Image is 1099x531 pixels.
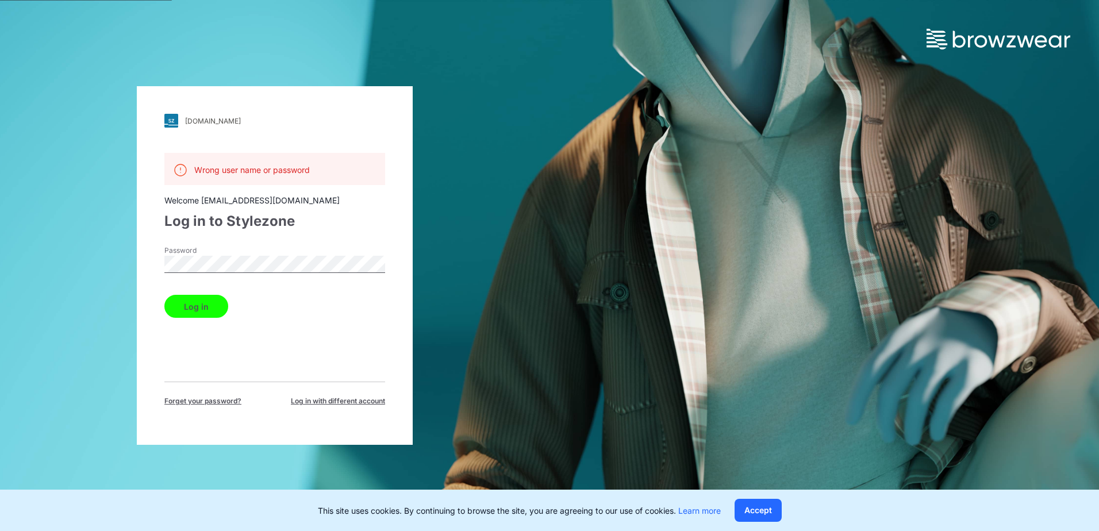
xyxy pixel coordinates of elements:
span: Forget your password? [164,396,241,406]
div: Welcome [EMAIL_ADDRESS][DOMAIN_NAME] [164,194,385,206]
a: [DOMAIN_NAME] [164,114,385,128]
span: Log in with different account [291,396,385,406]
div: Log in to Stylezone [164,211,385,232]
label: Password [164,245,245,256]
a: Learn more [678,506,721,515]
img: svg+xml;base64,PHN2ZyB3aWR0aD0iMjgiIGhlaWdodD0iMjgiIHZpZXdCb3g9IjAgMCAyOCAyOCIgZmlsbD0ibm9uZSIgeG... [164,114,178,128]
p: Wrong user name or password [194,164,310,176]
p: This site uses cookies. By continuing to browse the site, you are agreeing to our use of cookies. [318,505,721,517]
img: browzwear-logo.73288ffb.svg [927,29,1070,49]
button: Log in [164,295,228,318]
button: Accept [735,499,782,522]
img: svg+xml;base64,PHN2ZyB3aWR0aD0iMjQiIGhlaWdodD0iMjQiIHZpZXdCb3g9IjAgMCAyNCAyNCIgZmlsbD0ibm9uZSIgeG... [174,163,187,177]
div: [DOMAIN_NAME] [185,117,241,125]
